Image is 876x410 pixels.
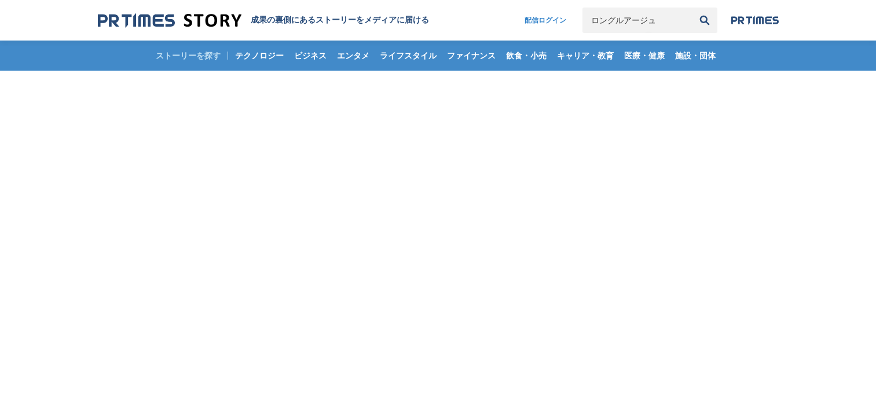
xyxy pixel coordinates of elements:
span: 施設・団体 [670,50,720,61]
a: ファイナンス [442,41,500,71]
span: エンタメ [332,50,374,61]
a: 配信ログイン [513,8,578,33]
button: 検索 [692,8,717,33]
img: prtimes [731,16,779,25]
h1: 成果の裏側にあるストーリーをメディアに届ける [251,15,429,25]
a: 医療・健康 [620,41,669,71]
a: 施設・団体 [670,41,720,71]
img: 成果の裏側にあるストーリーをメディアに届ける [98,13,241,28]
span: ビジネス [289,50,331,61]
span: テクノロジー [230,50,288,61]
span: キャリア・教育 [552,50,618,61]
span: ライフスタイル [375,50,441,61]
span: ファイナンス [442,50,500,61]
a: ライフスタイル [375,41,441,71]
span: 医療・健康 [620,50,669,61]
a: 飲食・小売 [501,41,551,71]
a: 成果の裏側にあるストーリーをメディアに届ける 成果の裏側にあるストーリーをメディアに届ける [98,13,429,28]
input: キーワードで検索 [582,8,692,33]
a: キャリア・教育 [552,41,618,71]
a: テクノロジー [230,41,288,71]
a: ビジネス [289,41,331,71]
span: 飲食・小売 [501,50,551,61]
a: エンタメ [332,41,374,71]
